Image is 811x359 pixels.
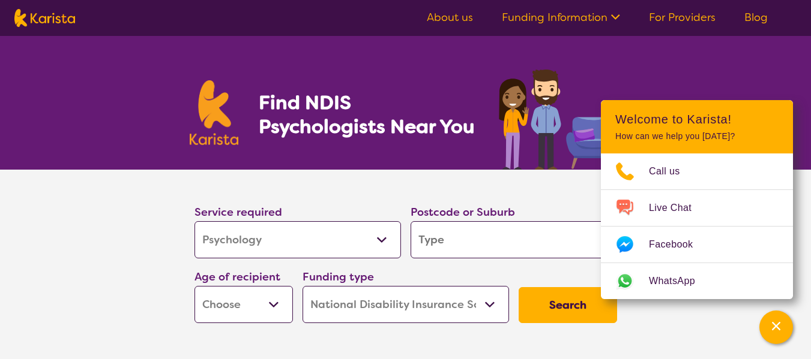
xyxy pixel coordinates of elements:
a: Funding Information [502,10,620,25]
h2: Welcome to Karista! [615,112,779,126]
span: Call us [649,162,695,180]
img: Karista logo [14,9,75,27]
h1: Find NDIS Psychologists Near You [259,90,481,138]
label: Service required [194,205,282,219]
img: Karista logo [190,80,239,145]
a: Web link opens in a new tab. [601,263,793,299]
span: Facebook [649,236,707,254]
span: WhatsApp [649,272,710,290]
ul: Choose channel [601,153,793,299]
a: About us [427,10,473,25]
img: psychology [495,65,622,170]
a: For Providers [649,10,716,25]
label: Postcode or Suburb [411,205,515,219]
p: How can we help you [DATE]? [615,131,779,141]
span: Live Chat [649,199,706,217]
a: Blog [744,10,768,25]
input: Type [411,221,617,258]
button: Search [519,287,617,323]
div: Channel Menu [601,100,793,299]
button: Channel Menu [759,310,793,344]
label: Funding type [303,270,374,284]
label: Age of recipient [194,270,280,284]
